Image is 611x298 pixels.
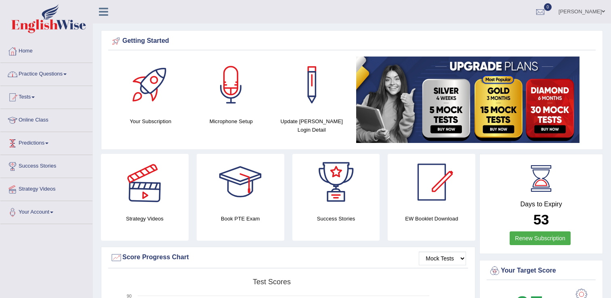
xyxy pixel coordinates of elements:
h4: Success Stories [292,214,380,223]
a: Home [0,40,92,60]
span: 0 [544,3,552,11]
a: Tests [0,86,92,106]
a: Success Stories [0,155,92,175]
img: small5.jpg [356,57,580,143]
b: 53 [533,212,549,227]
a: Renew Subscription [510,231,571,245]
div: Your Target Score [489,265,594,277]
h4: Your Subscription [114,117,187,126]
h4: Microphone Setup [195,117,268,126]
h4: EW Booklet Download [388,214,475,223]
h4: Strategy Videos [101,214,189,223]
a: Your Account [0,201,92,221]
tspan: Test scores [253,278,291,286]
h4: Book PTE Exam [197,214,284,223]
a: Strategy Videos [0,178,92,198]
div: Score Progress Chart [110,252,466,264]
a: Predictions [0,132,92,152]
h4: Days to Expiry [489,201,594,208]
h4: Update [PERSON_NAME] Login Detail [275,117,348,134]
a: Online Class [0,109,92,129]
div: Getting Started [110,35,594,47]
a: Practice Questions [0,63,92,83]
